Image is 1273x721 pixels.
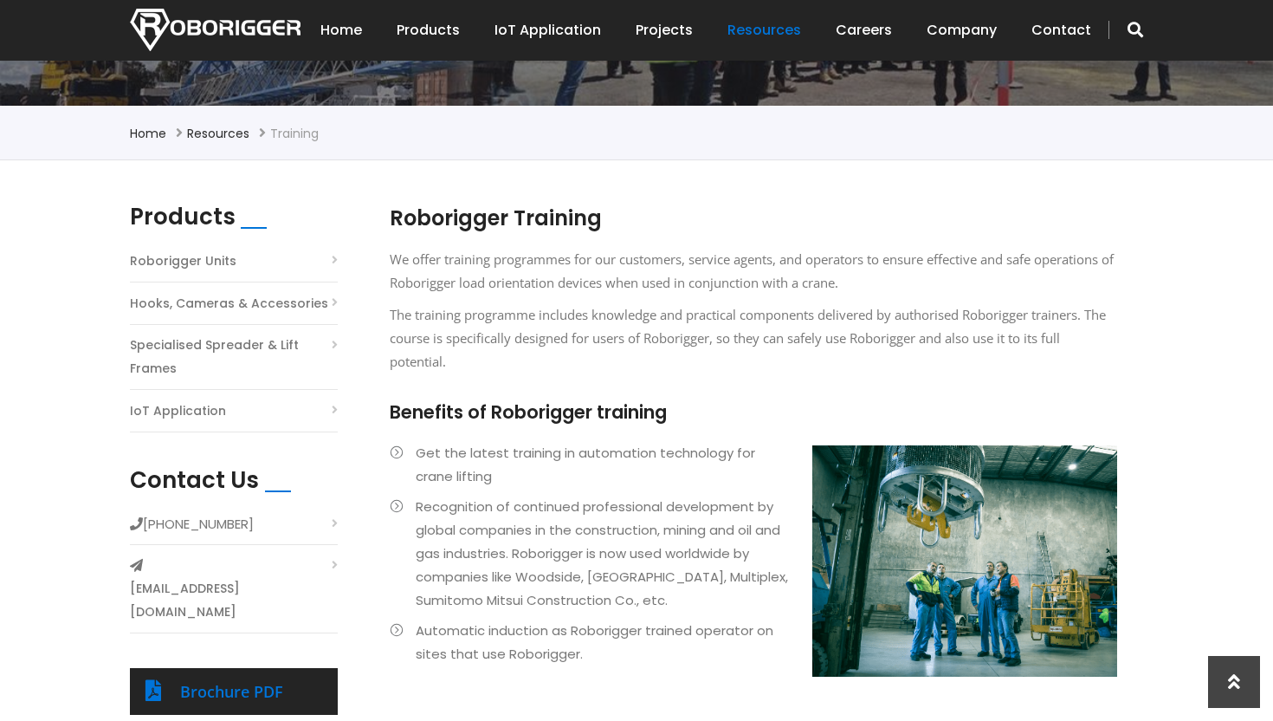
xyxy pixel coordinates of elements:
p: We offer training programmes for our customers, service agents, and operators to ensure effective... [390,248,1117,295]
a: Specialised Spreader & Lift Frames [130,334,338,380]
a: Home [320,3,362,57]
h2: Roborigger Training [390,204,1117,233]
a: Home [130,125,166,142]
a: IoT Application [130,399,226,423]
img: Nortech [130,9,300,51]
a: Roborigger Units [130,250,236,273]
li: Training [270,123,319,144]
a: Projects [636,3,693,57]
li: Get the latest training in automation technology for crane lifting [390,441,1117,488]
a: Company [927,3,997,57]
a: [EMAIL_ADDRESS][DOMAIN_NAME] [130,577,338,624]
li: Recognition of continued professional development by global companies in the construction, mining... [390,495,1117,612]
a: Products [397,3,460,57]
a: Resources [187,125,249,142]
h2: Contact Us [130,467,259,494]
p: The training programme includes knowledge and practical components delivered by authorised Robori... [390,303,1117,373]
a: Careers [836,3,892,57]
a: IoT Application [494,3,601,57]
a: Contact [1031,3,1091,57]
a: Hooks, Cameras & Accessories [130,292,328,315]
li: [PHONE_NUMBER] [130,512,338,545]
h3: Benefits of Roborigger training [390,399,1117,425]
h2: Products [130,204,236,231]
a: Resources [727,3,801,57]
li: Automatic induction as Roborigger trained operator on sites that use Roborigger. [390,619,1117,666]
a: Brochure PDF [180,681,283,702]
